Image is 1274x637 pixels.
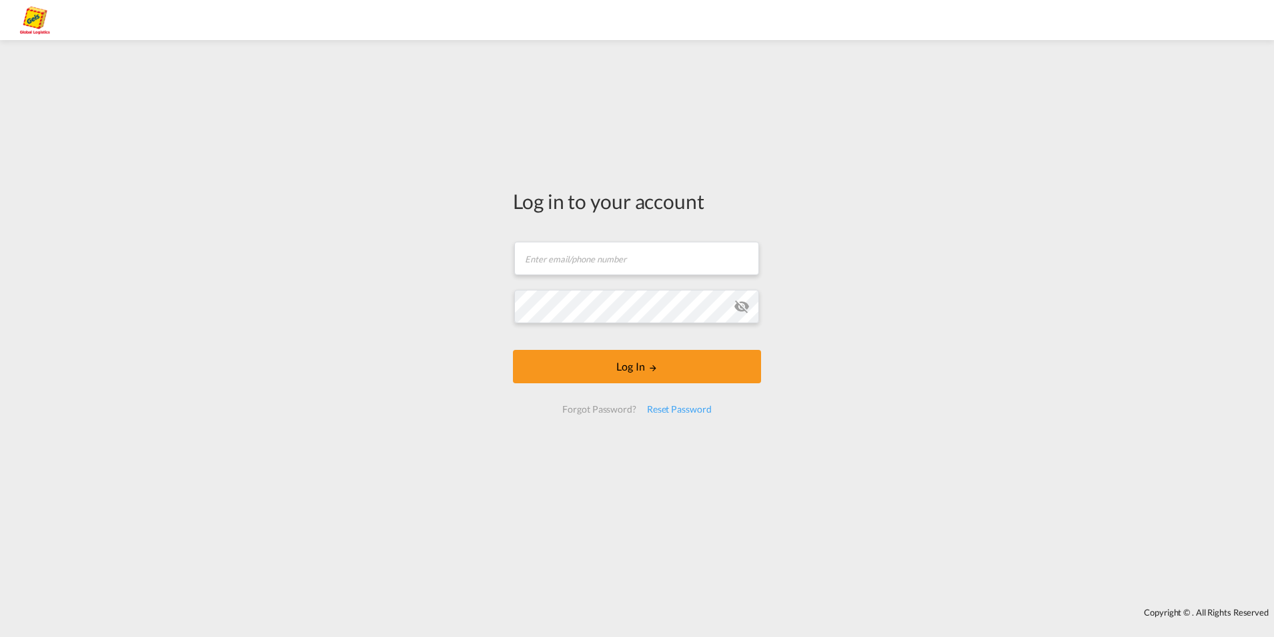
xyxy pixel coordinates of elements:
md-icon: icon-eye-off [734,298,750,314]
button: LOGIN [513,350,761,383]
div: Log in to your account [513,187,761,215]
input: Enter email/phone number [514,242,759,275]
img: a2a4a140666c11eeab5485e577415959.png [20,5,50,35]
div: Forgot Password? [557,397,641,421]
div: Reset Password [642,397,717,421]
